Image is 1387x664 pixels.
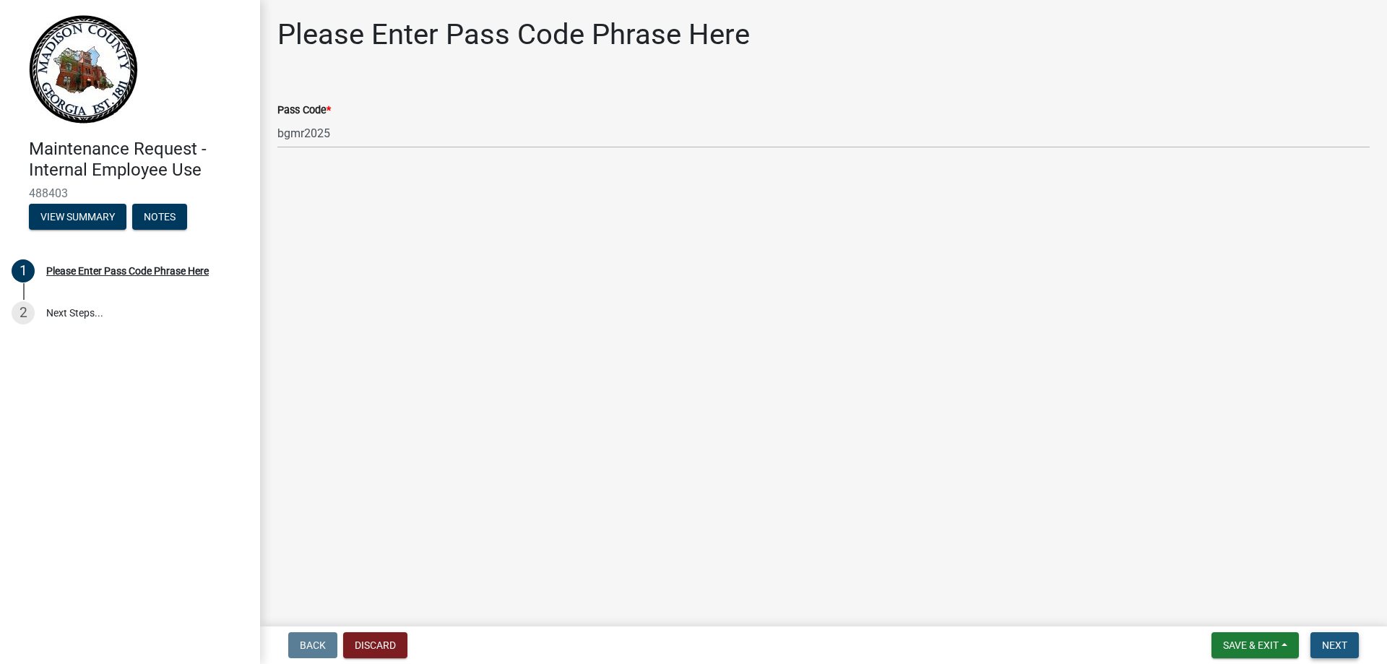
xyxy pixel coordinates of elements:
[29,186,231,200] span: 488403
[12,301,35,324] div: 2
[1322,639,1347,651] span: Next
[277,105,331,116] label: Pass Code
[288,632,337,658] button: Back
[29,139,249,181] h4: Maintenance Request - Internal Employee Use
[277,17,750,52] h1: Please Enter Pass Code Phrase Here
[343,632,407,658] button: Discard
[132,204,187,230] button: Notes
[12,259,35,283] div: 1
[46,266,209,276] div: Please Enter Pass Code Phrase Here
[29,204,126,230] button: View Summary
[300,639,326,651] span: Back
[132,212,187,223] wm-modal-confirm: Notes
[1211,632,1299,658] button: Save & Exit
[29,15,138,124] img: Madison County, Georgia
[1223,639,1279,651] span: Save & Exit
[1310,632,1359,658] button: Next
[29,212,126,223] wm-modal-confirm: Summary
